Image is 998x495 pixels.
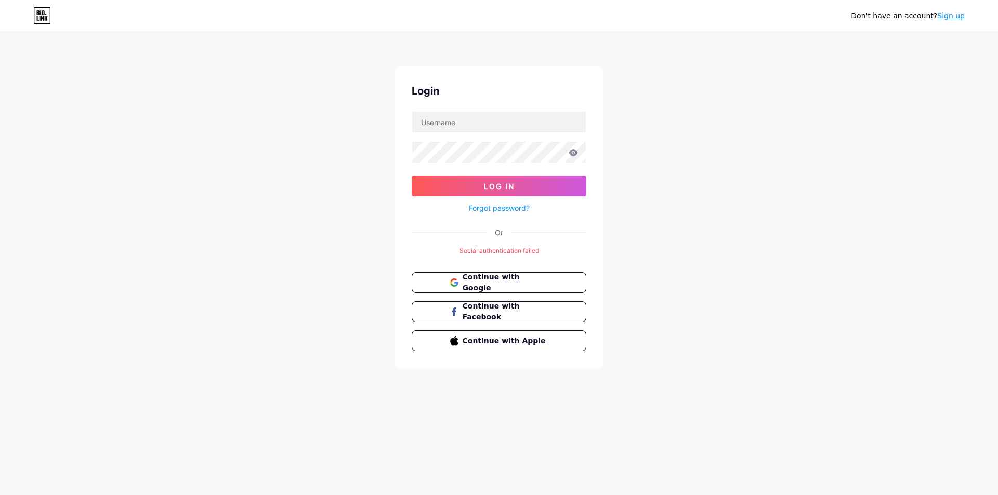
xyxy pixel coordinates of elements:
[484,182,515,191] span: Log In
[463,336,548,346] span: Continue with Apple
[851,10,965,21] div: Don't have an account?
[495,227,503,238] div: Or
[412,112,586,132] input: Username
[412,176,586,196] button: Log In
[469,203,530,213] a: Forgot password?
[463,301,548,323] span: Continue with Facebook
[412,330,586,351] button: Continue with Apple
[412,301,586,322] button: Continue with Facebook
[412,83,586,99] div: Login
[937,11,965,20] a: Sign up
[412,272,586,293] button: Continue with Google
[412,246,586,256] div: Social authentication failed
[463,272,548,293] span: Continue with Google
